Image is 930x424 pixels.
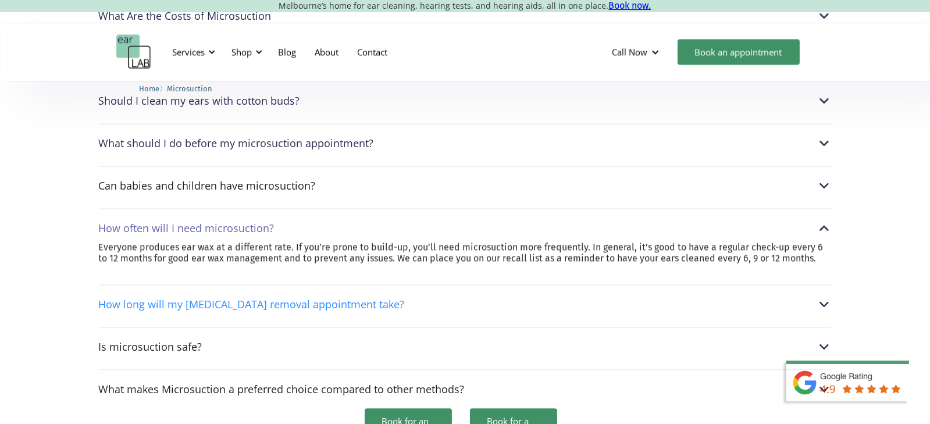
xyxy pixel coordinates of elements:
div: What Are the Costs of MicrosuctionWhat Are the Costs of Microsuction [99,8,832,23]
img: What Are the Costs of Microsuction [817,8,832,23]
div: How often will I need microsuction? [99,222,275,234]
span: Home [140,84,160,93]
a: Home [140,83,160,94]
li: 〉 [140,83,168,95]
img: Should I clean my ears with cotton buds? [817,93,832,108]
div: What Are the Costs of Microsuction [99,10,272,22]
img: Can babies and children have microsuction? [817,178,832,193]
div: Should I clean my ears with cotton buds? [99,95,300,106]
img: What makes Microsuction a preferred choice compared to other methods? [817,382,832,397]
img: How often will I need microsuction? [817,220,832,236]
nav: How often will I need microsuction?How often will I need microsuction? [99,241,832,275]
div: Can babies and children have microsuction?Can babies and children have microsuction? [99,178,832,193]
div: Shop [225,34,266,69]
p: Everyone produces ear wax at a different rate. If you’re prone to build-up, you’ll need microsuct... [99,241,832,263]
div: What should I do before my microsuction appointment?What should I do before my microsuction appoi... [99,136,832,151]
img: Is microsuction safe? [817,339,832,354]
a: About [306,35,348,69]
div: What makes Microsuction a preferred choice compared to other methods? [99,383,465,395]
div: Call Now [612,46,648,58]
div: Is microsuction safe? [99,341,202,352]
a: Contact [348,35,397,69]
div: Is microsuction safe?Is microsuction safe? [99,339,832,354]
div: How often will I need microsuction?How often will I need microsuction? [99,220,832,236]
a: Microsuction [168,83,213,94]
div: Services [173,46,205,58]
div: Shop [232,46,252,58]
a: home [116,34,151,69]
a: Book an appointment [678,39,800,65]
div: Can babies and children have microsuction? [99,180,316,191]
img: How long will my earwax removal appointment take? [817,297,832,312]
div: Should I clean my ears with cotton buds?Should I clean my ears with cotton buds? [99,93,832,108]
img: What should I do before my microsuction appointment? [817,136,832,151]
div: Call Now [603,34,672,69]
div: How long will my [MEDICAL_DATA] removal appointment take?How long will my earwax removal appointm... [99,297,832,312]
div: Services [166,34,219,69]
a: Blog [269,35,306,69]
div: What makes Microsuction a preferred choice compared to other methods?What makes Microsuction a pr... [99,382,832,397]
div: How long will my [MEDICAL_DATA] removal appointment take? [99,298,405,310]
div: What should I do before my microsuction appointment? [99,137,374,149]
span: Microsuction [168,84,213,93]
